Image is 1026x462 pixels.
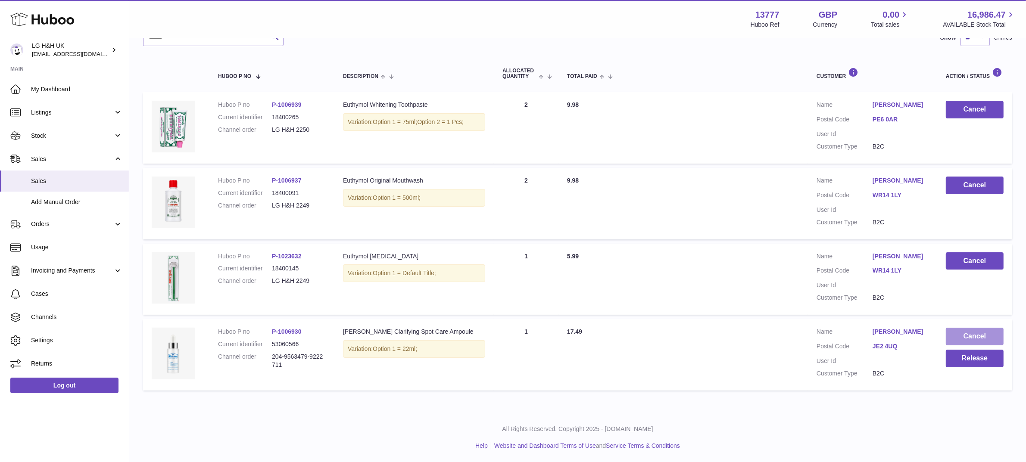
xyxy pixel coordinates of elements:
span: 9.98 [567,177,579,184]
span: [EMAIL_ADDRESS][DOMAIN_NAME] [32,50,127,57]
td: 2 [494,92,558,164]
a: P-1006930 [272,328,302,335]
a: [PERSON_NAME] [873,252,929,260]
dt: Customer Type [817,218,873,226]
span: My Dashboard [31,85,122,93]
dd: 18400091 [272,189,326,197]
dt: Name [817,177,873,187]
dd: LG H&H 2249 [272,277,326,285]
dd: 204-9563479-9222711 [272,353,326,369]
img: veechen@lghnh.co.uk [10,43,23,56]
a: Help [475,442,488,449]
span: Usage [31,243,122,251]
a: 0.00 Total sales [871,9,909,29]
span: Option 1 = 75ml; [373,118,417,125]
dd: LG H&H 2250 [272,126,326,134]
dt: Name [817,328,873,338]
div: Variation: [343,189,485,207]
div: Variation: [343,113,485,131]
dt: Channel order [218,277,272,285]
div: Euthymol [MEDICAL_DATA] [343,252,485,260]
div: Huboo Ref [751,21,780,29]
span: Huboo P no [218,74,251,79]
a: Service Terms & Conditions [606,442,680,449]
dt: Name [817,101,873,111]
a: P-1006937 [272,177,302,184]
span: Option 1 = 22ml; [373,345,417,352]
a: JE2 4UQ [873,342,929,350]
dt: Huboo P no [218,252,272,260]
dd: B2C [873,369,929,378]
button: Cancel [946,328,1004,345]
span: Listings [31,109,113,117]
dd: 18400265 [272,113,326,121]
span: Total paid [567,74,597,79]
span: Returns [31,360,122,368]
a: WR14 1LY [873,191,929,199]
span: Channels [31,313,122,321]
span: Option 1 = 500ml; [373,194,421,201]
img: whitening-toothpaste.webp [152,101,195,152]
dt: Channel order [218,353,272,369]
a: Website and Dashboard Terms of Use [494,442,596,449]
dt: Postal Code [817,267,873,277]
div: Currency [813,21,838,29]
span: 0.00 [883,9,900,21]
td: 1 [494,244,558,315]
dt: Postal Code [817,191,873,202]
div: Action / Status [946,68,1004,79]
a: PE6 0AR [873,115,929,124]
span: Sales [31,155,113,163]
div: Customer [817,68,929,79]
dt: Postal Code [817,342,873,353]
span: 5.99 [567,253,579,260]
span: Sales [31,177,122,185]
img: Euthymol-Original-Mouthwash-500ml.webp [152,177,195,228]
dt: Huboo P no [218,328,272,336]
span: Option 1 = Default Title; [373,270,436,276]
a: P-1006939 [272,101,302,108]
dt: Current identifier [218,113,272,121]
div: Euthymol Original Mouthwash [343,177,485,185]
button: Cancel [946,177,1004,194]
div: Variation: [343,264,485,282]
dt: Customer Type [817,369,873,378]
dd: B2C [873,218,929,226]
span: 17.49 [567,328,582,335]
button: Release [946,350,1004,367]
dt: Current identifier [218,264,272,273]
li: and [491,442,680,450]
dt: User Id [817,357,873,365]
span: 16,986.47 [967,9,1006,21]
span: Option 2 = 1 Pcs; [417,118,464,125]
span: Description [343,74,378,79]
strong: 13777 [755,9,780,21]
button: Cancel [946,252,1004,270]
dt: Customer Type [817,294,873,302]
dd: B2C [873,294,929,302]
a: Log out [10,378,119,393]
strong: GBP [819,9,837,21]
a: [PERSON_NAME] [873,177,929,185]
dt: Current identifier [218,189,272,197]
td: 1 [494,319,558,391]
dt: User Id [817,281,873,289]
dd: 53060566 [272,340,326,348]
a: P-1023632 [272,253,302,260]
dd: 18400145 [272,264,326,273]
span: Cases [31,290,122,298]
span: ALLOCATED Quantity [502,68,536,79]
span: AVAILABLE Stock Total [943,21,1016,29]
span: Add Manual Order [31,198,122,206]
a: [PERSON_NAME] [873,101,929,109]
a: 16,986.47 AVAILABLE Stock Total [943,9,1016,29]
span: Stock [31,132,113,140]
a: WR14 1LY [873,267,929,275]
dt: Channel order [218,202,272,210]
dt: User Id [817,130,873,138]
dt: Huboo P no [218,101,272,109]
dt: Name [817,252,873,263]
span: Settings [31,336,122,344]
p: All Rights Reserved. Copyright 2025 - [DOMAIN_NAME] [136,425,1019,433]
dd: LG H&H 2249 [272,202,326,210]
